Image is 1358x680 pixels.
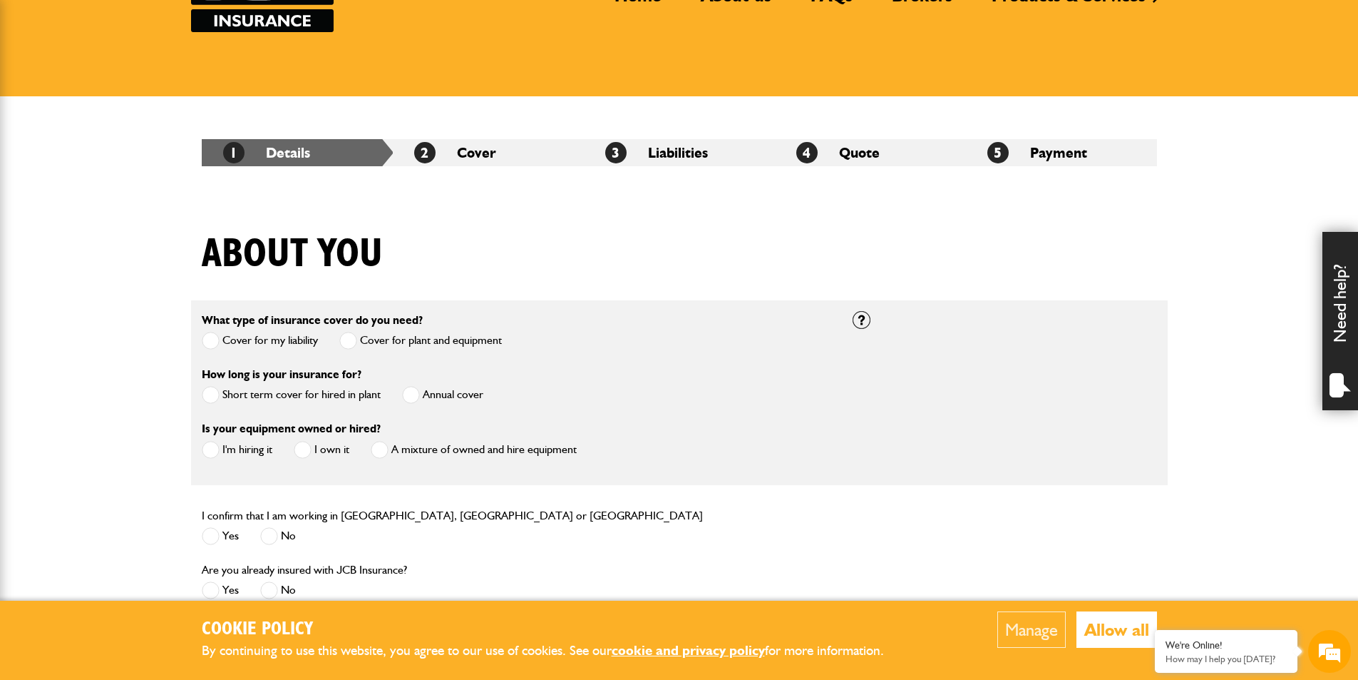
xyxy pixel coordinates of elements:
label: No [260,582,296,599]
label: Is your equipment owned or hired? [202,423,381,435]
div: Need help? [1322,232,1358,410]
span: 2 [414,142,436,163]
label: Cover for my liability [202,332,318,350]
li: Liabilities [584,139,775,166]
li: Cover [393,139,584,166]
label: Short term cover for hired in plant [202,386,381,404]
label: Yes [202,582,239,599]
label: I own it [294,441,349,459]
label: Yes [202,527,239,545]
label: I confirm that I am working in [GEOGRAPHIC_DATA], [GEOGRAPHIC_DATA] or [GEOGRAPHIC_DATA] [202,510,703,522]
li: Details [202,139,393,166]
label: Annual cover [402,386,483,404]
div: We're Online! [1166,639,1287,651]
label: Are you already insured with JCB Insurance? [202,564,407,576]
label: I'm hiring it [202,441,272,459]
span: 5 [987,142,1009,163]
span: 1 [223,142,245,163]
li: Quote [775,139,966,166]
label: How long is your insurance for? [202,369,361,380]
h2: Cookie Policy [202,619,907,641]
span: 4 [796,142,818,163]
li: Payment [966,139,1157,166]
a: cookie and privacy policy [612,642,765,659]
label: What type of insurance cover do you need? [202,315,423,326]
label: Cover for plant and equipment [339,332,502,350]
label: A mixture of owned and hire equipment [371,441,577,459]
h1: About you [202,230,383,278]
button: Allow all [1076,612,1157,648]
button: Manage [997,612,1066,648]
label: No [260,527,296,545]
p: How may I help you today? [1166,654,1287,664]
span: 3 [605,142,627,163]
p: By continuing to use this website, you agree to our use of cookies. See our for more information. [202,640,907,662]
